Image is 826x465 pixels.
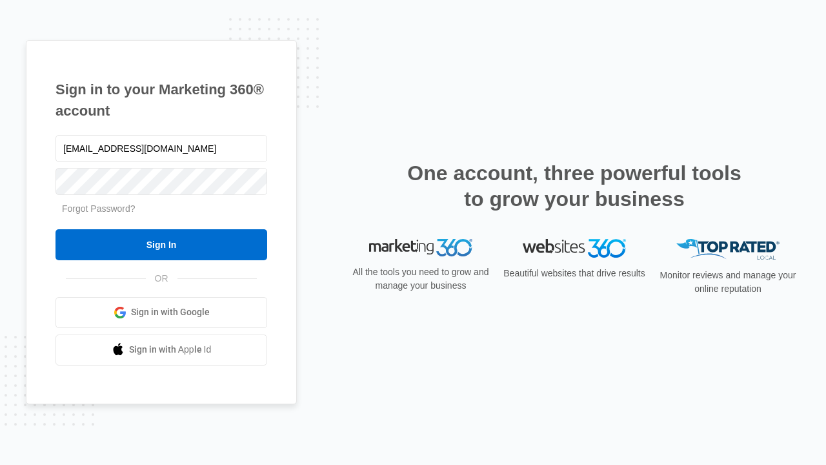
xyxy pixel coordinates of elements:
[502,267,647,280] p: Beautiful websites that drive results
[62,203,136,214] a: Forgot Password?
[146,272,177,285] span: OR
[348,265,493,293] p: All the tools you need to grow and manage your business
[403,160,745,212] h2: One account, three powerful tools to grow your business
[369,239,472,257] img: Marketing 360
[129,343,212,356] span: Sign in with Apple Id
[656,269,800,296] p: Monitor reviews and manage your online reputation
[131,305,210,319] span: Sign in with Google
[55,79,267,121] h1: Sign in to your Marketing 360® account
[55,297,267,328] a: Sign in with Google
[55,335,267,366] a: Sign in with Apple Id
[55,229,267,260] input: Sign In
[676,239,780,260] img: Top Rated Local
[55,135,267,162] input: Email
[523,239,626,258] img: Websites 360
